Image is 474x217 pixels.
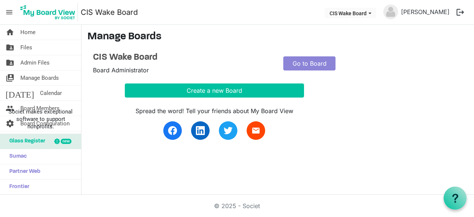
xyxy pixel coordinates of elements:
span: home [6,25,14,40]
img: facebook.svg [168,126,177,135]
span: Calendar [40,86,62,101]
h3: Manage Boards [87,31,468,43]
span: Frontier [6,180,29,194]
img: My Board View Logo [18,3,78,22]
span: Partner Web [6,164,40,179]
span: Board Members [20,101,60,116]
button: logout [453,4,468,20]
button: CIS Wake Board dropdownbutton [325,8,376,18]
span: switch_account [6,70,14,85]
span: Home [20,25,36,40]
a: CIS Wake Board [93,52,272,63]
span: Societ makes exceptional software to support nonprofits. [3,108,78,130]
span: email [251,126,260,135]
a: © 2025 - Societ [214,202,260,210]
a: [PERSON_NAME] [398,4,453,19]
span: Files [20,40,32,55]
span: Sumac [6,149,27,164]
span: folder_shared [6,55,14,70]
span: Admin Files [20,55,50,70]
button: Create a new Board [125,83,304,98]
a: email [247,121,265,140]
img: linkedin.svg [196,126,205,135]
span: menu [2,5,16,19]
a: CIS Wake Board [81,5,138,20]
div: new [61,139,71,144]
img: twitter.svg [224,126,233,135]
span: Manage Boards [20,70,59,85]
a: Go to Board [283,56,336,70]
a: My Board View Logo [18,3,81,22]
span: Glass Register [6,134,45,149]
span: Board Administrator [93,66,149,74]
span: folder_shared [6,40,14,55]
span: people [6,101,14,116]
img: no-profile-picture.svg [383,4,398,19]
div: Spread the word! Tell your friends about My Board View [125,106,304,115]
span: [DATE] [6,86,34,101]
